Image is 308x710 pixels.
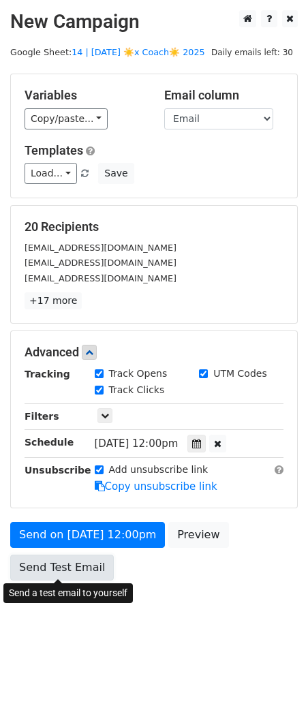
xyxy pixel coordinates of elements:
label: Track Clicks [109,383,165,397]
h5: 20 Recipients [25,219,283,234]
strong: Tracking [25,369,70,380]
a: Copy/paste... [25,108,108,129]
a: Templates [25,143,83,157]
small: [EMAIL_ADDRESS][DOMAIN_NAME] [25,273,176,283]
a: Preview [168,522,228,548]
a: Load... [25,163,77,184]
small: [EMAIL_ADDRESS][DOMAIN_NAME] [25,243,176,253]
div: Send a test email to yourself [3,583,133,603]
a: Copy unsubscribe link [95,480,217,493]
a: Send on [DATE] 12:00pm [10,522,165,548]
h5: Variables [25,88,144,103]
label: Add unsubscribe link [109,463,209,477]
strong: Schedule [25,437,74,448]
h5: Advanced [25,345,283,360]
h2: New Campaign [10,10,298,33]
strong: Unsubscribe [25,465,91,476]
a: +17 more [25,292,82,309]
label: Track Opens [109,367,168,381]
small: Google Sheet: [10,47,205,57]
a: Send Test Email [10,555,114,581]
small: [EMAIL_ADDRESS][DOMAIN_NAME] [25,258,176,268]
button: Save [98,163,134,184]
h5: Email column [164,88,283,103]
label: UTM Codes [213,367,266,381]
a: Daily emails left: 30 [206,47,298,57]
strong: Filters [25,411,59,422]
iframe: Chat Widget [240,645,308,710]
a: 14 | [DATE] ☀️x Coach☀️ 2025 [72,47,205,57]
span: [DATE] 12:00pm [95,437,179,450]
span: Daily emails left: 30 [206,45,298,60]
